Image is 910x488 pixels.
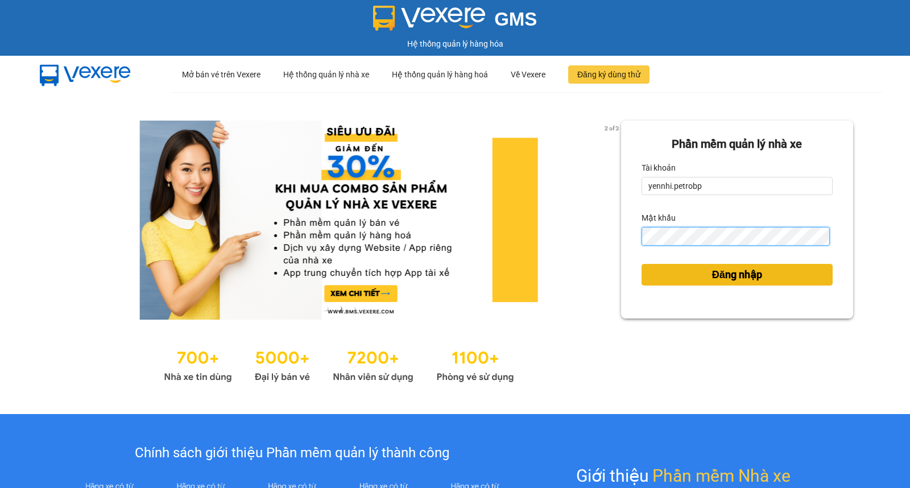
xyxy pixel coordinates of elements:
[577,68,640,81] span: Đăng ký dùng thử
[642,177,833,195] input: Tài khoản
[373,6,486,31] img: logo 2
[323,306,328,311] li: slide item 1
[568,65,650,84] button: Đăng ký dùng thử
[601,121,621,135] p: 2 of 3
[642,227,830,245] input: Mật khẩu
[164,342,514,386] img: Statistics.png
[712,267,762,283] span: Đăng nhập
[605,121,621,320] button: next slide / item
[350,306,355,311] li: slide item 3
[392,56,488,93] div: Hệ thống quản lý hàng hoá
[283,56,369,93] div: Hệ thống quản lý nhà xe
[642,264,833,286] button: Đăng nhập
[373,17,537,26] a: GMS
[28,56,142,93] img: mbUUG5Q.png
[57,121,73,320] button: previous slide / item
[642,135,833,153] div: Phần mềm quản lý nhà xe
[642,209,676,227] label: Mật khẩu
[64,442,520,464] div: Chính sách giới thiệu Phần mềm quản lý thành công
[494,9,537,30] span: GMS
[182,56,260,93] div: Mở bán vé trên Vexere
[642,159,676,177] label: Tài khoản
[3,38,907,50] div: Hệ thống quản lý hàng hóa
[337,306,341,311] li: slide item 2
[511,56,545,93] div: Về Vexere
